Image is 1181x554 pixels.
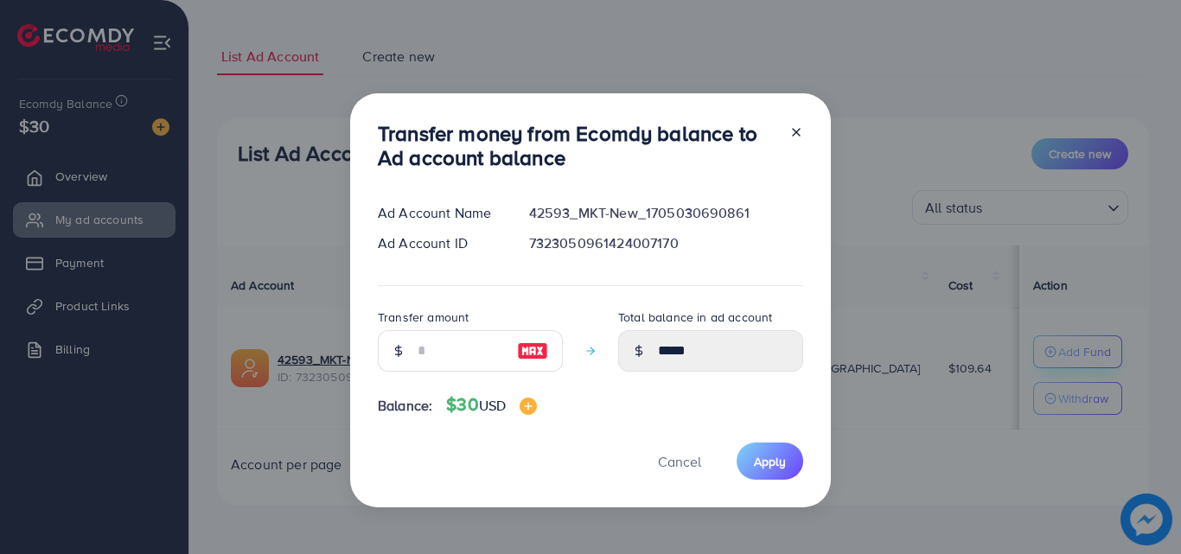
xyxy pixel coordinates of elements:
div: Ad Account Name [364,203,515,223]
img: image [520,398,537,415]
div: Ad Account ID [364,233,515,253]
label: Transfer amount [378,309,469,326]
button: Cancel [636,443,723,480]
span: Balance: [378,396,432,416]
img: image [517,341,548,361]
button: Apply [737,443,803,480]
h4: $30 [446,394,537,416]
div: 42593_MKT-New_1705030690861 [515,203,817,223]
span: Apply [754,453,786,470]
h3: Transfer money from Ecomdy balance to Ad account balance [378,121,776,171]
label: Total balance in ad account [618,309,772,326]
div: 7323050961424007170 [515,233,817,253]
span: USD [479,396,506,415]
span: Cancel [658,452,701,471]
